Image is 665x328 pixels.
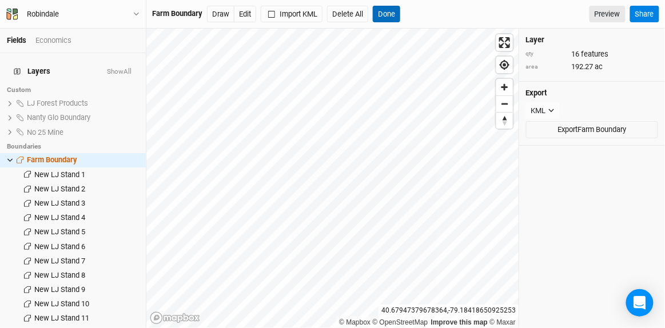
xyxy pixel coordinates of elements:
[34,227,85,236] span: New LJ Stand 5
[531,105,546,117] div: KML
[27,128,139,137] div: No 25 Mine
[526,121,658,138] button: ExportFarm Boundary
[34,213,85,222] span: New LJ Stand 4
[590,6,626,23] a: Preview
[234,6,256,23] button: Edit
[34,213,139,222] div: New LJ Stand 4
[526,89,658,98] h4: Export
[431,318,488,326] a: Improve this map
[626,289,654,317] div: Open Intercom Messenger
[34,185,85,193] span: New LJ Stand 2
[34,170,139,179] div: New LJ Stand 1
[34,299,139,309] div: New LJ Stand 10
[373,318,428,326] a: OpenStreetMap
[496,95,513,112] button: Zoom out
[34,257,85,265] span: New LJ Stand 7
[34,242,85,251] span: New LJ Stand 6
[27,99,88,107] span: LJ Forest Products
[496,57,513,73] button: Find my location
[373,6,400,23] button: Done
[496,34,513,51] button: Enter fullscreen
[496,96,513,112] span: Zoom out
[27,155,77,164] span: Farm Boundary
[34,257,139,266] div: New LJ Stand 7
[34,170,85,179] span: New LJ Stand 1
[526,62,658,72] div: 192.27
[630,6,659,23] button: Share
[150,311,200,325] a: Mapbox logo
[6,8,140,21] button: Robindale
[339,318,371,326] a: Mapbox
[27,9,59,20] div: Robindale
[146,29,519,328] canvas: Map
[35,35,71,46] div: Economics
[496,113,513,129] span: Reset bearing to north
[526,35,658,45] h4: Layer
[27,128,63,137] span: No 25 Mine
[261,6,322,23] button: Import KML
[496,79,513,95] button: Zoom in
[526,63,566,71] div: area
[34,271,85,279] span: New LJ Stand 8
[27,113,90,122] span: Nanty Glo Boundary
[27,99,139,108] div: LJ Forest Products
[496,112,513,129] button: Reset bearing to north
[34,199,139,208] div: New LJ Stand 3
[489,318,516,326] a: Maxar
[34,285,139,294] div: New LJ Stand 9
[379,305,519,317] div: 40.67947379678364 , -79.18418650925253
[106,68,132,76] button: ShowAll
[34,285,85,294] span: New LJ Stand 9
[327,6,368,23] button: Delete All
[27,113,139,122] div: Nanty Glo Boundary
[34,242,139,251] div: New LJ Stand 6
[27,155,139,165] div: Farm Boundary
[14,67,50,76] span: Layers
[582,49,609,59] span: features
[34,227,139,237] div: New LJ Stand 5
[526,50,566,58] div: qty
[207,6,234,23] button: Draw
[34,185,139,194] div: New LJ Stand 2
[526,102,560,119] button: KML
[152,9,202,19] div: Farm Boundary
[595,62,603,72] span: ac
[7,36,26,45] a: Fields
[34,314,139,323] div: New LJ Stand 11
[526,49,658,59] div: 16
[34,271,139,280] div: New LJ Stand 8
[34,199,85,207] span: New LJ Stand 3
[34,314,89,322] span: New LJ Stand 11
[34,299,89,308] span: New LJ Stand 10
